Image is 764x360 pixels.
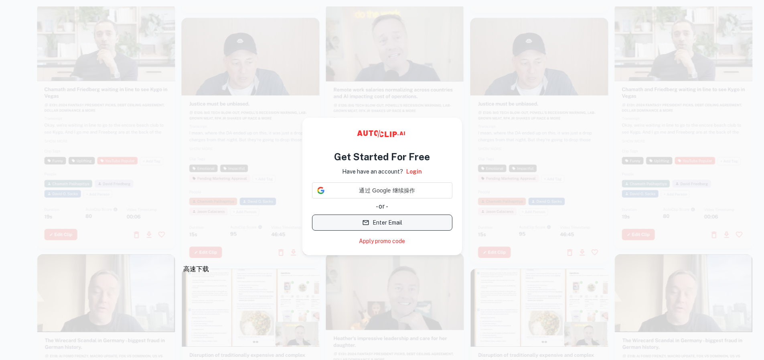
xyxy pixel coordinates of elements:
[406,167,422,176] a: Login
[312,215,452,231] button: Enter Email
[312,202,452,211] div: - or -
[342,167,403,176] p: Have have an account?
[328,186,447,195] span: 通过 Google 继续操作
[312,182,452,198] div: 通过 Google 继续操作
[359,237,405,245] a: Apply promo code
[334,149,430,164] h4: Get Started For Free
[183,265,209,273] span: 高速下载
